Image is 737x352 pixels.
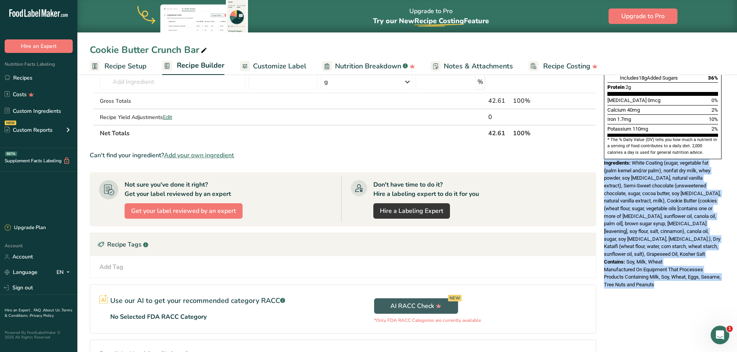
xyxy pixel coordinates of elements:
div: BETA [5,151,17,156]
span: Add your own ingredient [164,151,234,160]
a: Notes & Attachments [431,58,513,75]
span: 18g [639,75,647,81]
span: Recipe Costing [414,16,464,26]
div: 0 [488,112,510,122]
a: Recipe Builder [162,57,224,75]
span: AI RACC Check [390,301,441,311]
span: Notes & Attachments [444,61,513,71]
button: Get your label reviewed by an expert [125,203,243,219]
a: FAQ . [34,308,43,313]
span: White Coating (sugar, vegetable fat (palm kernel and/or palm), nonfat dry milk, whey powder, soy ... [604,160,721,257]
span: Upgrade to Pro [621,12,665,21]
span: Potassium [607,126,631,132]
span: Soy, Milk, Wheat [626,259,662,265]
th: Net Totals [98,125,487,141]
span: Protein [607,84,624,90]
div: Upgrade to Pro [373,0,489,32]
button: Hire an Expert [5,39,73,53]
a: Hire an Expert . [5,308,32,313]
span: 36% [708,75,718,81]
th: 100% [511,125,561,141]
span: Nutrition Breakdown [335,61,401,71]
span: Iron [607,116,616,122]
span: Contains: [604,259,625,265]
a: Language [5,265,38,279]
div: 42.61 [488,96,510,105]
span: 10% [709,116,718,122]
span: Recipe Builder [177,60,224,71]
span: Calcium [607,107,626,113]
span: Includes Added Sugars [620,75,678,81]
button: AI RACC Check NEW [374,298,458,314]
p: Use our AI to get your recommended category RACC [110,296,285,306]
section: * The % Daily Value (DV) tells you how much a nutrient in a serving of food contributes to a dail... [607,137,718,156]
div: g [324,77,328,87]
div: EN [56,268,73,277]
a: About Us . [43,308,62,313]
a: Recipe Costing [528,58,598,75]
a: Recipe Setup [90,58,147,75]
span: Edit [163,114,172,121]
span: Try our New Feature [373,16,489,26]
th: 42.61 [487,125,512,141]
div: Gross Totals [100,97,246,105]
div: Custom Reports [5,126,53,134]
span: Get your label reviewed by an expert [131,206,236,216]
a: Nutrition Breakdown [322,58,415,75]
a: Privacy Policy [30,313,54,318]
div: Don't have time to do it? Hire a labeling expert to do it for you [373,180,479,199]
iframe: Intercom live chat [711,326,729,344]
a: Customize Label [240,58,306,75]
span: 0% [711,97,718,103]
span: 2% [711,107,718,113]
input: Add Ingredient [100,74,246,90]
span: 40mg [627,107,640,113]
span: [MEDICAL_DATA] [607,97,646,103]
span: Recipe Setup [104,61,147,71]
span: 110mg [633,126,648,132]
p: *Only FDA RACC Categories are currently available [374,317,481,324]
span: 1.7mg [617,116,631,122]
button: Upgrade to Pro [609,9,677,24]
a: Terms & Conditions . [5,308,72,318]
span: Recipe Costing [543,61,590,71]
p: No Selected FDA RACC Category [110,312,207,321]
a: Hire a Labeling Expert [373,203,450,219]
div: Can't find your ingredient? [90,151,596,160]
span: 2g [626,84,631,90]
span: 1 [727,326,733,332]
span: Customize Label [253,61,306,71]
div: 100% [513,96,559,105]
span: Manufactured On Equipment That Processes Products Containing Milk, Soy, Wheat, Eggs, Sesame, Tree... [604,267,721,287]
div: NEW [448,295,462,301]
div: Upgrade Plan [5,224,46,232]
div: Recipe Tags [90,233,596,256]
div: Recipe Yield Adjustments [100,113,246,121]
div: Add Tag [99,262,123,272]
div: NEW [5,121,16,125]
span: 2% [711,126,718,132]
span: 0mcg [648,97,660,103]
span: Ingredients: [604,160,631,166]
div: Cookie Butter Crunch Bar [90,43,209,57]
div: Powered By FoodLabelMaker © 2025 All Rights Reserved [5,330,73,340]
div: Not sure you've done it right? Get your label reviewed by an expert [125,180,231,199]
